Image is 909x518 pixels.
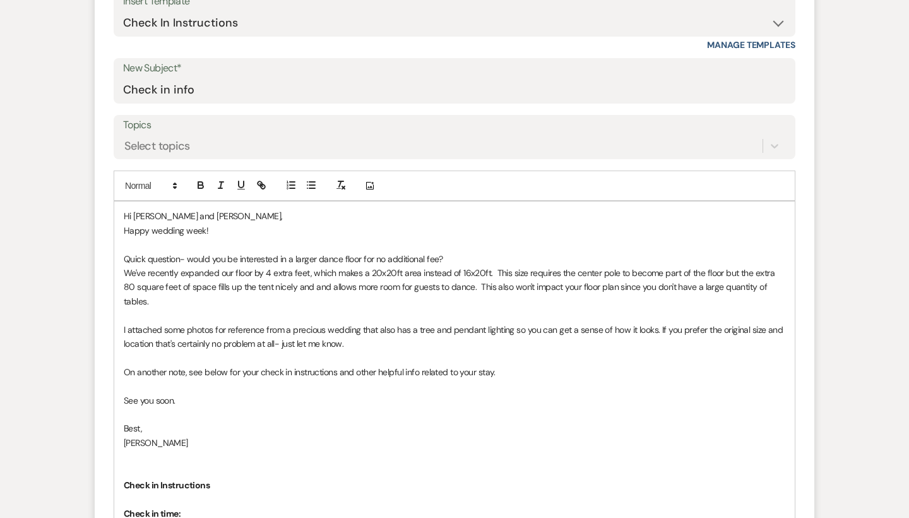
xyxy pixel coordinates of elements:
label: New Subject* [123,59,786,78]
a: Manage Templates [707,39,795,51]
div: Select topics [124,138,190,155]
p: Happy wedding week! [124,224,785,238]
strong: Check in Instructions [124,479,210,491]
label: Topics [123,116,786,135]
p: Hi [PERSON_NAME] and [PERSON_NAME], [124,209,785,223]
p: Best, [124,421,785,435]
p: See you soon. [124,394,785,407]
p: [PERSON_NAME] [124,436,785,450]
p: On another note, see below for your check in instructions and other helpful info related to your ... [124,365,785,379]
p: We've recently expanded our floor by 4 extra feet, which makes a 20x20ft area instead of 16x20ft.... [124,266,785,308]
p: Quick question- would you be interested in a larger dance floor for no additional fee? [124,252,785,266]
p: I attached some photos for reference from a precious wedding that also has a tree and pendant lig... [124,323,785,351]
